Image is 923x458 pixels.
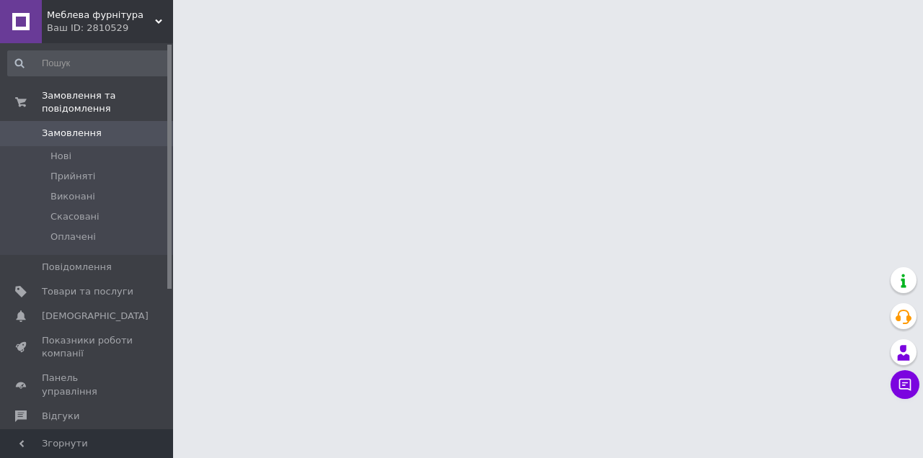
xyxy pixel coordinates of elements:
span: Меблева фурнітура [47,9,155,22]
span: Замовлення та повідомлення [42,89,173,115]
span: [DEMOGRAPHIC_DATA] [42,310,149,323]
div: Ваш ID: 2810529 [47,22,173,35]
span: Оплачені [50,230,96,243]
span: Замовлення [42,127,102,140]
span: Товари та послуги [42,285,133,298]
span: Показники роботи компанії [42,334,133,360]
input: Пошук [7,50,170,76]
span: Прийняті [50,170,95,183]
span: Виконані [50,190,95,203]
span: Панель управління [42,372,133,398]
span: Відгуки [42,410,79,423]
span: Нові [50,150,71,163]
span: Скасовані [50,210,100,223]
span: Повідомлення [42,261,112,274]
button: Чат з покупцем [891,370,919,399]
